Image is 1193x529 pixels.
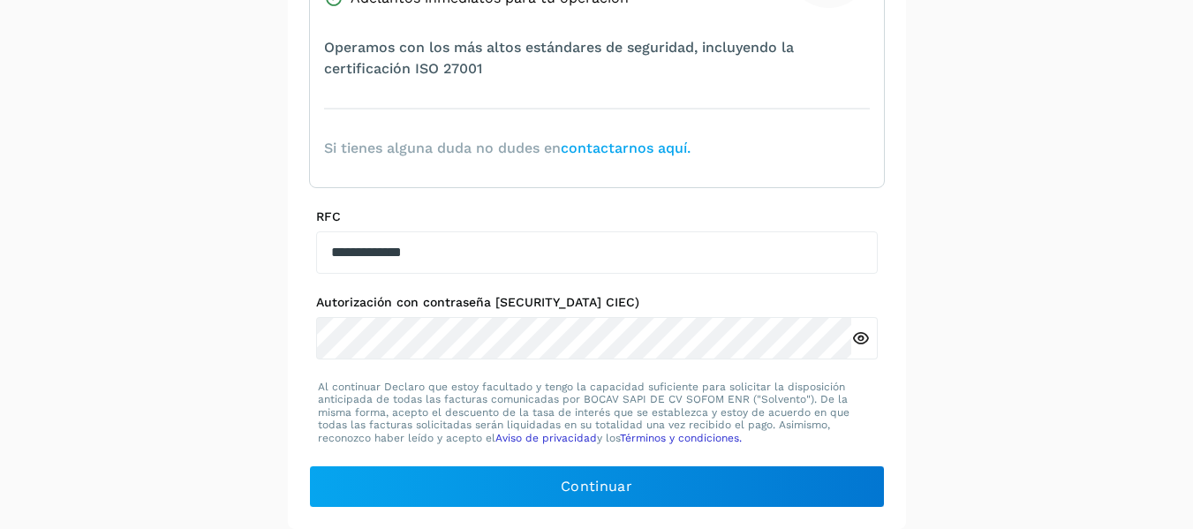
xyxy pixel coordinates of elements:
[316,209,878,224] label: RFC
[324,37,870,79] span: Operamos con los más altos estándares de seguridad, incluyendo la certificación ISO 27001
[561,140,691,156] a: contactarnos aquí.
[318,381,876,444] p: Al continuar Declaro que estoy facultado y tengo la capacidad suficiente para solicitar la dispos...
[561,477,632,496] span: Continuar
[316,295,878,310] label: Autorización con contraseña [SECURITY_DATA] CIEC)
[309,465,885,508] button: Continuar
[324,138,691,159] span: Si tienes alguna duda no dudes en
[495,432,597,444] a: Aviso de privacidad
[620,432,742,444] a: Términos y condiciones.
